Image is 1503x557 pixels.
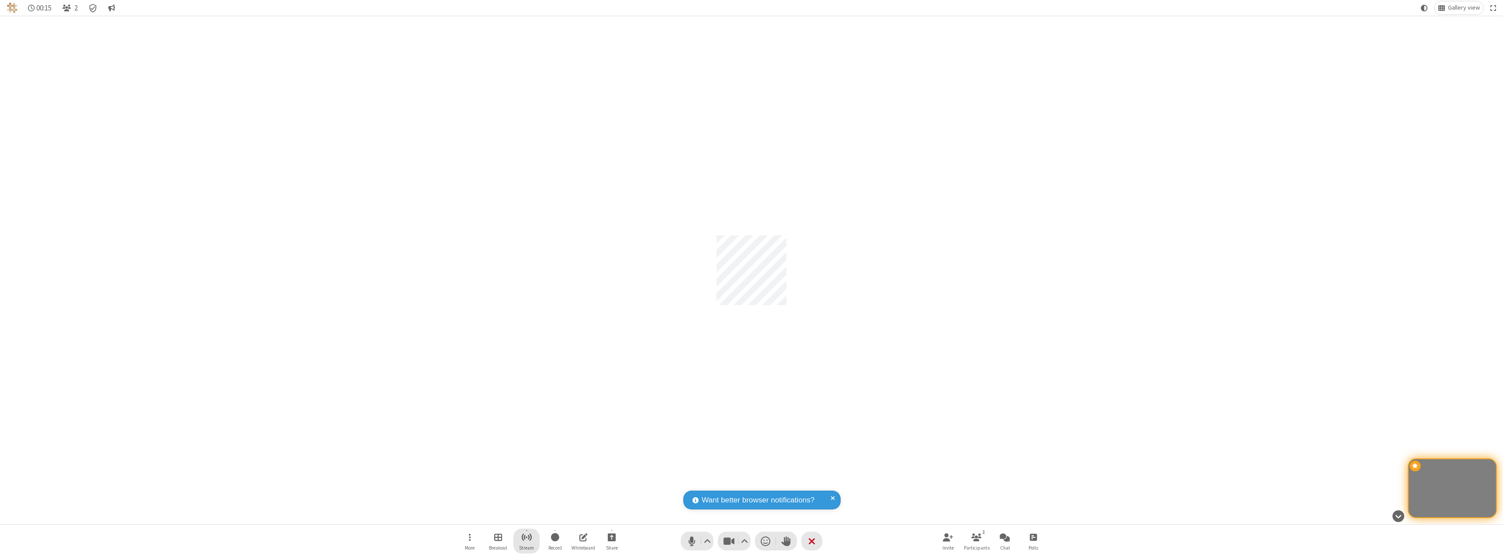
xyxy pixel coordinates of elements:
button: Start recording [542,529,568,554]
button: Mute (⌘+Shift+A) [681,532,713,550]
button: Raise hand [776,532,797,550]
button: End or leave meeting [801,532,822,550]
button: Invite participants (⌘+Shift+I) [935,529,961,554]
span: Breakout [489,545,507,550]
span: Whiteboard [571,545,595,550]
button: Open shared whiteboard [570,529,596,554]
div: Timer [24,1,55,14]
span: 00:15 [36,4,52,12]
button: Open participant list [59,1,81,14]
button: Fullscreen [1487,1,1500,14]
span: Want better browser notifications? [702,495,814,506]
button: Start streaming [513,529,540,554]
button: Audio settings [702,532,713,550]
img: QA Selenium DO NOT DELETE OR CHANGE [7,3,17,13]
span: Share [606,545,618,550]
button: Stop video (⌘+Shift+V) [718,532,751,550]
span: Participants [964,545,990,550]
span: Polls [1029,545,1038,550]
button: Open participant list [963,529,990,554]
button: Manage Breakout Rooms [485,529,511,554]
span: More [465,545,474,550]
span: Gallery view [1448,4,1480,11]
button: Open menu [457,529,483,554]
span: Stream [519,545,534,550]
button: Video setting [739,532,751,550]
span: Record [548,545,562,550]
button: Conversation [104,1,118,14]
span: Chat [1000,545,1010,550]
button: Open chat [992,529,1018,554]
button: Hide [1389,505,1407,526]
div: 2 [980,528,987,536]
span: 2 [74,4,78,12]
button: Change layout [1434,1,1483,14]
button: Open poll [1020,529,1046,554]
button: Start sharing [599,529,625,554]
button: Using system theme [1417,1,1431,14]
div: Meeting details Encryption enabled [85,1,101,14]
button: Send a reaction [755,532,776,550]
span: Invite [942,545,954,550]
